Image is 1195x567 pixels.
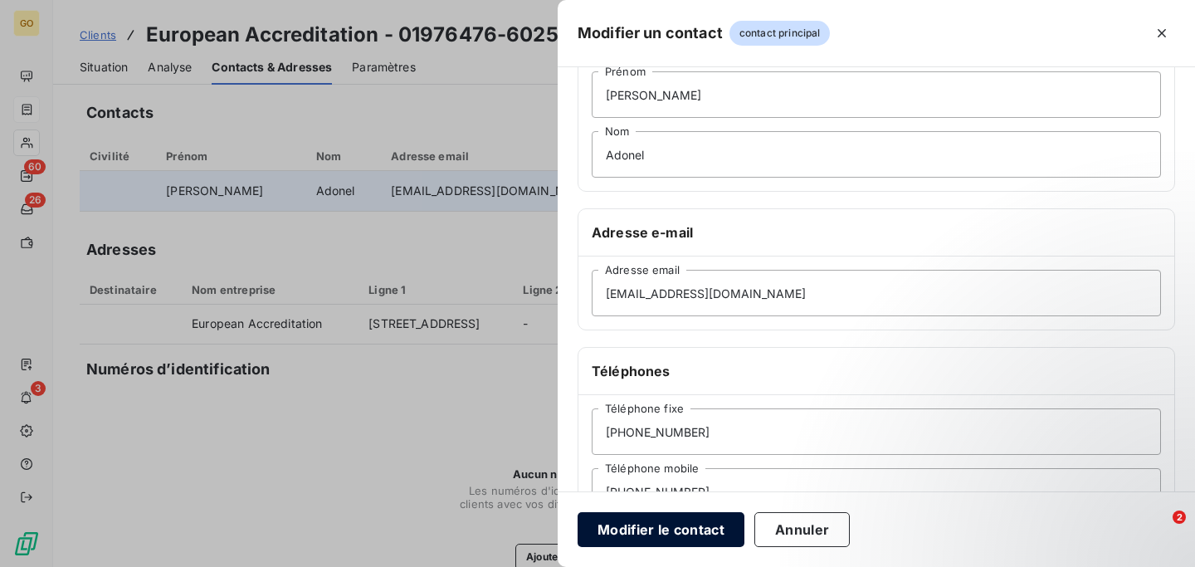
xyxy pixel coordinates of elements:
h6: Adresse e-mail [592,222,1161,242]
h6: Téléphones [592,361,1161,381]
button: Modifier le contact [578,512,744,547]
span: contact principal [729,21,831,46]
span: 2 [1173,511,1186,524]
input: placeholder [592,71,1161,118]
h5: Modifier un contact [578,22,723,45]
iframe: Intercom live chat [1139,511,1178,550]
input: placeholder [592,270,1161,316]
iframe: Intercom notifications message [863,406,1195,522]
button: Annuler [754,512,850,547]
input: placeholder [592,408,1161,455]
input: placeholder [592,131,1161,178]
